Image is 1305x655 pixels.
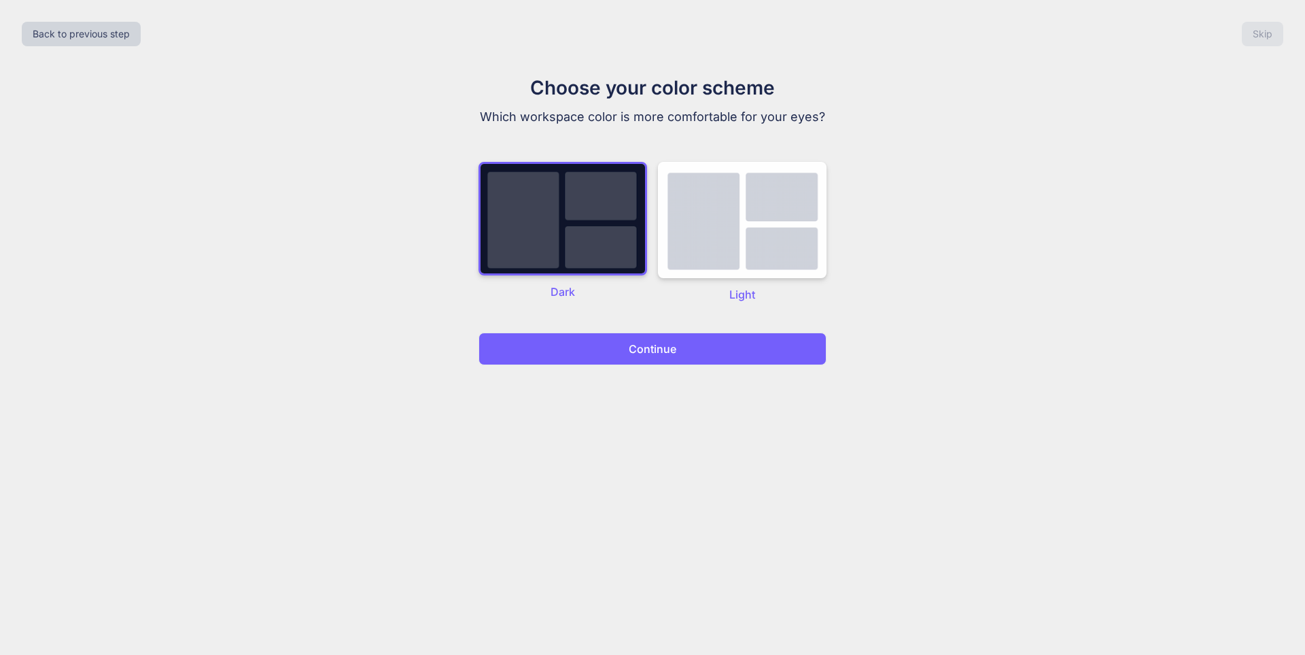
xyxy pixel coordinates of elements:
h1: Choose your color scheme [424,73,881,102]
button: Back to previous step [22,22,141,46]
img: dark [478,162,647,275]
p: Light [658,286,826,303]
p: Dark [478,284,647,300]
button: Skip [1242,22,1283,46]
p: Which workspace color is more comfortable for your eyes? [424,107,881,127]
button: Continue [478,333,826,365]
img: dark [658,162,826,278]
p: Continue [629,341,676,357]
